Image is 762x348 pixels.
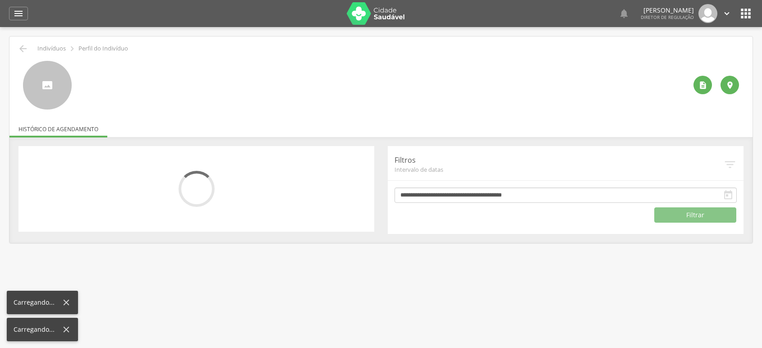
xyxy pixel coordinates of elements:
a:  [722,4,732,23]
a:  [9,7,28,20]
i:  [739,6,753,21]
i:  [722,9,732,18]
i: Voltar [18,43,28,54]
i:  [67,44,77,54]
i:  [13,8,24,19]
div: Localização [721,76,739,94]
a:  [619,4,629,23]
p: [PERSON_NAME] [641,7,694,14]
button: Filtrar [654,207,736,223]
i:  [725,81,734,90]
div: Carregando... [14,298,61,307]
i:  [723,158,737,171]
p: Perfil do Indivíduo [78,45,128,52]
i:  [698,81,707,90]
i:  [723,190,734,201]
p: Indivíduos [37,45,66,52]
p: Filtros [395,155,723,165]
div: Ver histórico de cadastramento [693,76,712,94]
span: Intervalo de datas [395,165,723,174]
i:  [619,8,629,19]
span: Diretor de regulação [641,14,694,20]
